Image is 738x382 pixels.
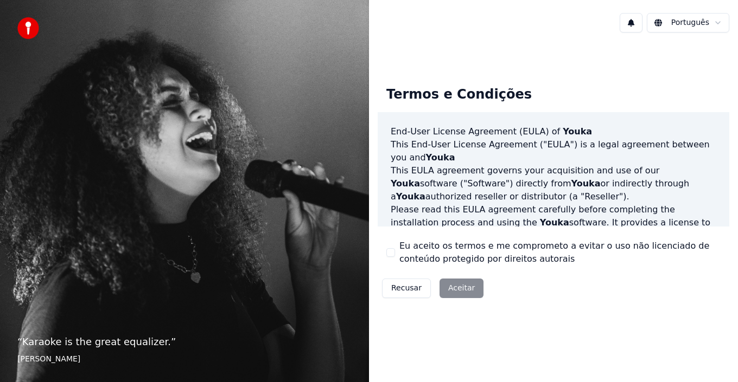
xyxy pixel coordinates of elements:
[396,191,425,202] span: Youka
[426,152,455,163] span: Youka
[17,334,352,349] p: “ Karaoke is the great equalizer. ”
[382,279,431,298] button: Recusar
[391,164,716,203] p: This EULA agreement governs your acquisition and use of our software ("Software") directly from o...
[378,77,540,112] div: Termos e Condições
[17,354,352,365] footer: [PERSON_NAME]
[540,217,569,228] span: Youka
[399,239,721,266] label: Eu aceito os termos e me comprometo a evitar o uso não licenciado de conteúdo protegido por direi...
[391,138,716,164] p: This End-User License Agreement ("EULA") is a legal agreement between you and
[391,125,716,138] h3: End-User License Agreement (EULA) of
[563,126,592,137] span: Youka
[571,178,601,189] span: Youka
[391,203,716,255] p: Please read this EULA agreement carefully before completing the installation process and using th...
[17,17,39,39] img: youka
[391,178,420,189] span: Youka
